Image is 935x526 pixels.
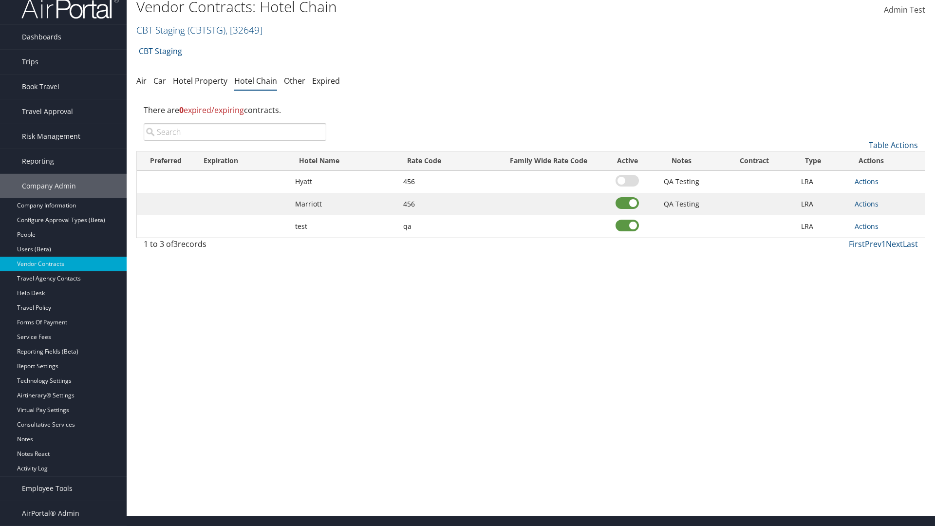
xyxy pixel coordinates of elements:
[139,41,182,61] a: CBT Staging
[144,123,326,141] input: Search
[137,151,195,170] th: Preferred: activate to sort column ascending
[22,75,59,99] span: Book Travel
[290,170,398,193] td: Hyatt
[22,25,61,49] span: Dashboards
[398,170,493,193] td: 456
[136,97,925,123] div: There are contracts.
[153,75,166,86] a: Car
[855,222,879,231] a: Actions
[290,193,398,215] td: Marriott
[22,174,76,198] span: Company Admin
[22,149,54,173] span: Reporting
[869,140,918,150] a: Table Actions
[179,105,244,115] span: expired/expiring
[849,239,865,249] a: First
[136,75,147,86] a: Air
[173,239,178,249] span: 3
[492,151,604,170] th: Family Wide Rate Code: activate to sort column ascending
[886,239,903,249] a: Next
[650,151,713,170] th: Notes: activate to sort column ascending
[712,151,796,170] th: Contract: activate to sort column ascending
[22,99,73,124] span: Travel Approval
[881,239,886,249] a: 1
[22,50,38,74] span: Trips
[290,215,398,238] td: test
[796,215,850,238] td: LRA
[884,4,925,15] span: Admin Test
[144,238,326,255] div: 1 to 3 of records
[195,151,290,170] th: Expiration: activate to sort column ascending
[664,199,699,208] span: QA Testing
[903,239,918,249] a: Last
[796,193,850,215] td: LRA
[398,151,493,170] th: Rate Code: activate to sort column ascending
[850,151,925,170] th: Actions
[187,23,225,37] span: ( CBTSTG )
[605,151,650,170] th: Active: activate to sort column ascending
[664,177,699,186] span: QA Testing
[855,177,879,186] a: Actions
[173,75,227,86] a: Hotel Property
[225,23,262,37] span: , [ 32649 ]
[290,151,398,170] th: Hotel Name: activate to sort column ascending
[796,151,850,170] th: Type: activate to sort column ascending
[312,75,340,86] a: Expired
[22,476,73,501] span: Employee Tools
[398,215,493,238] td: qa
[22,124,80,149] span: Risk Management
[865,239,881,249] a: Prev
[398,193,493,215] td: 456
[855,199,879,208] a: Actions
[136,23,262,37] a: CBT Staging
[179,105,184,115] strong: 0
[22,501,79,526] span: AirPortal® Admin
[284,75,305,86] a: Other
[796,170,850,193] td: LRA
[234,75,277,86] a: Hotel Chain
